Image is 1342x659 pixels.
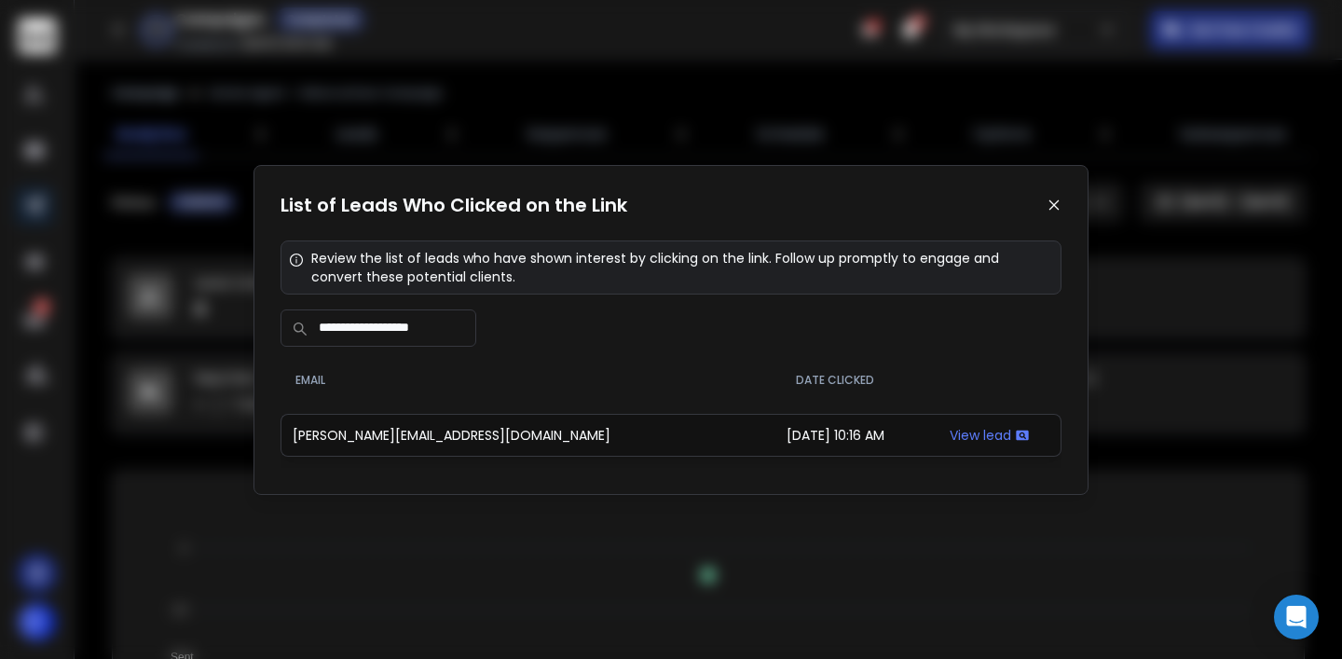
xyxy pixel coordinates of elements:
[752,358,918,403] th: Date Clicked
[281,414,752,457] td: [PERSON_NAME][EMAIL_ADDRESS][DOMAIN_NAME]
[1274,595,1319,639] div: Open Intercom Messenger
[929,426,1049,445] div: View lead
[281,358,752,403] th: Email
[311,249,1053,286] p: Review the list of leads who have shown interest by clicking on the link. Follow up promptly to e...
[281,192,627,218] h1: List of Leads Who Clicked on the Link
[763,426,907,445] div: [DATE] 10:16 AM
